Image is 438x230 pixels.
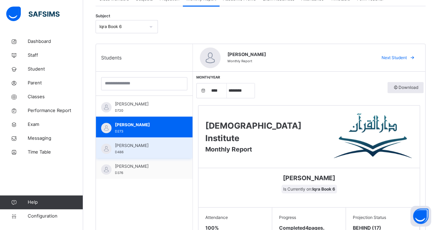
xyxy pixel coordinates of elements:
[204,173,414,183] span: [PERSON_NAME]
[28,121,83,128] span: Exam
[115,109,123,112] span: D720
[28,199,83,206] span: Help
[28,149,83,156] span: Time Table
[115,101,177,107] span: [PERSON_NAME]
[200,47,221,68] img: default.svg
[101,144,111,154] img: default.svg
[28,213,83,220] span: Configuration
[101,54,122,61] span: Students
[28,135,83,142] span: Messaging
[96,13,110,19] span: Subject
[115,163,177,169] span: [PERSON_NAME]
[28,38,83,45] span: Dashboard
[205,146,252,153] span: Monthly Report
[281,185,337,193] span: Is Currently on:
[99,24,145,30] div: Iqra Book 6
[205,121,302,143] span: [DEMOGRAPHIC_DATA] Institute
[410,206,431,227] button: Open asap
[227,51,369,58] span: [PERSON_NAME]
[115,142,177,149] span: [PERSON_NAME]
[115,129,123,133] span: D273
[28,66,83,73] span: Student
[101,164,111,175] img: default.svg
[312,186,335,192] b: Iqra Book 6
[101,123,111,133] img: default.svg
[115,171,123,175] span: D376
[28,107,83,114] span: Performance Report
[205,214,265,221] span: Attendance
[334,112,413,161] img: Darul Quran Institute
[279,214,339,221] span: Progress
[382,55,407,61] span: Next Student
[115,150,124,154] span: D486
[28,93,83,100] span: Classes
[353,214,412,221] span: Projection Status
[28,52,83,59] span: Staff
[115,122,177,128] span: [PERSON_NAME]
[227,59,252,63] span: Monthly Report
[101,102,111,112] img: default.svg
[28,80,83,86] span: Parent
[6,7,60,21] img: safsims
[393,84,418,91] span: Download
[196,75,220,79] span: Month/Year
